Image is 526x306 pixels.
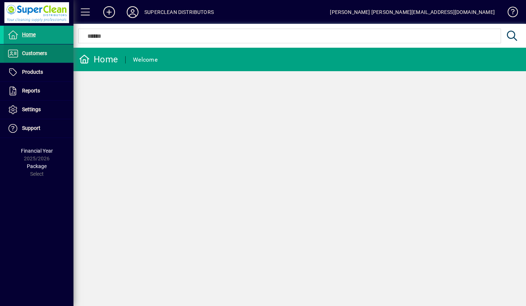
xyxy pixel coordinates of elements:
[22,50,47,56] span: Customers
[121,6,144,19] button: Profile
[502,1,517,25] a: Knowledge Base
[97,6,121,19] button: Add
[22,69,43,75] span: Products
[22,88,40,94] span: Reports
[22,125,40,131] span: Support
[22,32,36,37] span: Home
[4,101,73,119] a: Settings
[4,119,73,138] a: Support
[79,54,118,65] div: Home
[144,6,214,18] div: SUPERCLEAN DISTRIBUTORS
[27,163,47,169] span: Package
[4,82,73,100] a: Reports
[21,148,53,154] span: Financial Year
[4,44,73,63] a: Customers
[4,63,73,81] a: Products
[133,54,158,66] div: Welcome
[22,106,41,112] span: Settings
[330,6,495,18] div: [PERSON_NAME] [PERSON_NAME][EMAIL_ADDRESS][DOMAIN_NAME]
